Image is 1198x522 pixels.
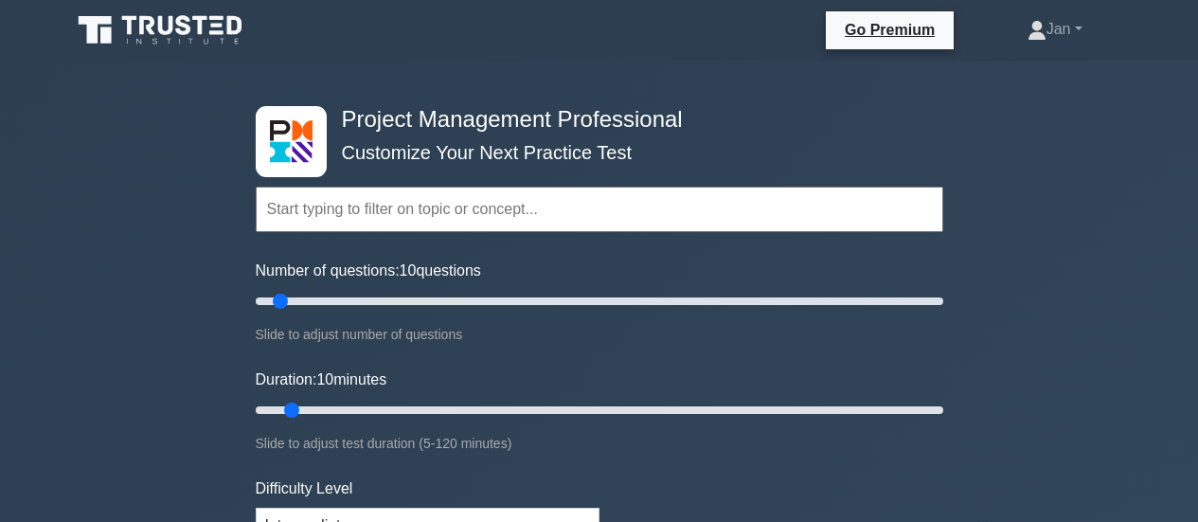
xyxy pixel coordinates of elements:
[256,477,353,500] label: Difficulty Level
[256,260,481,282] label: Number of questions: questions
[982,10,1128,48] a: Jan
[833,18,946,42] a: Go Premium
[256,187,943,232] input: Start typing to filter on topic or concept...
[256,432,943,455] div: Slide to adjust test duration (5-120 minutes)
[400,262,417,279] span: 10
[256,369,387,391] label: Duration: minutes
[256,323,943,346] div: Slide to adjust number of questions
[334,106,850,134] h4: Project Management Professional
[316,371,333,387] span: 10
